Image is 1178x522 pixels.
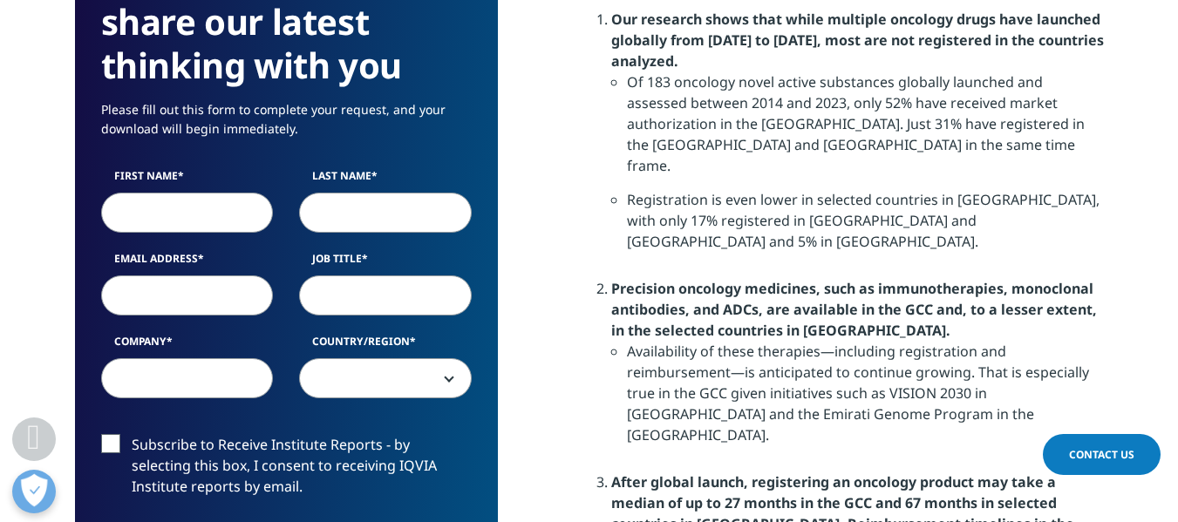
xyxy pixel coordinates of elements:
[611,279,1097,340] strong: Precision oncology medicines, such as immunotherapies, monoclonal antibodies, and ADCs, are avail...
[299,334,472,358] label: Country/Region
[611,10,1104,71] strong: Our research shows that while multiple oncology drugs have launched globally from [DATE] to [DATE...
[101,434,472,506] label: Subscribe to Receive Institute Reports - by selecting this box, I consent to receiving IQVIA Inst...
[1043,434,1161,475] a: Contact Us
[627,341,1104,458] li: Availability of these therapies—including registration and reimbursement—is anticipated to contin...
[101,334,274,358] label: Company
[627,71,1104,189] li: Of 183 oncology novel active substances globally launched and assessed between 2014 and 2023, onl...
[12,470,56,513] button: Ouvrir le centre de préférences
[299,168,472,193] label: Last Name
[1069,447,1134,462] span: Contact Us
[299,251,472,275] label: Job Title
[101,100,472,152] p: Please fill out this form to complete your request, and your download will begin immediately.
[627,189,1104,265] li: Registration is even lower in selected countries in [GEOGRAPHIC_DATA], with only 17% registered i...
[101,251,274,275] label: Email Address
[101,168,274,193] label: First Name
